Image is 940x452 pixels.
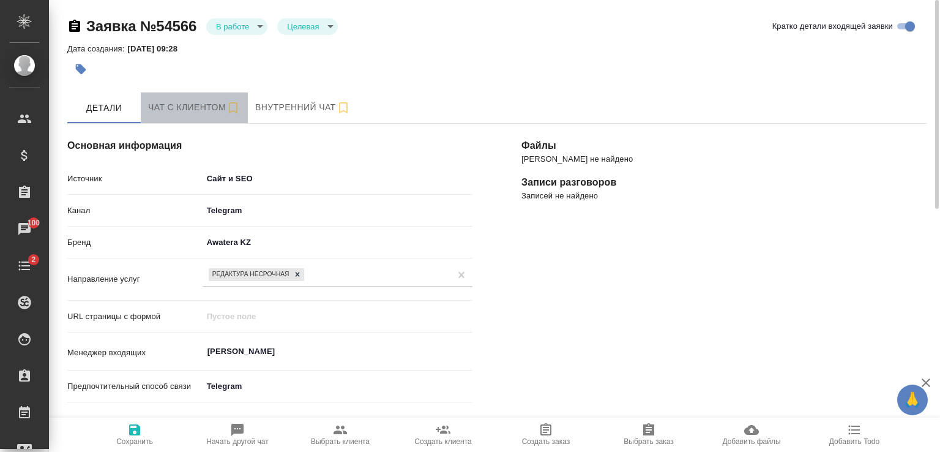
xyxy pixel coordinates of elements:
span: 100 [20,217,48,229]
div: Редактура несрочная [209,268,291,281]
button: Добавить Todo [803,418,906,452]
span: 2 [24,254,43,266]
div: В работе [277,18,337,35]
span: Начать другой чат [206,437,268,446]
div: Telegram [203,376,472,397]
span: Детали [75,100,133,116]
div: Пустое поле [207,415,458,428]
button: Выбрать клиента [289,418,392,452]
svg: Подписаться [336,100,351,115]
p: Канал [67,205,203,217]
h4: Файлы [521,138,927,153]
p: [DATE] 09:28 [127,44,187,53]
span: Создать заказ [522,437,570,446]
h4: Основная информация [67,138,472,153]
p: Статус клиента [67,415,203,428]
div: Пустое поле [203,411,472,432]
button: 391680471 (or_tatyana) - (undefined) [141,92,248,123]
div: Сайт и SEO [203,168,472,189]
span: Внутренний чат [255,100,351,115]
p: Источник [67,173,203,185]
span: Выбрать клиента [311,437,370,446]
p: Бренд [67,236,203,249]
span: Кратко детали входящей заявки [772,20,893,32]
button: В работе [212,21,253,32]
div: В работе [206,18,267,35]
p: URL страницы с формой [67,311,203,323]
p: Дата создания: [67,44,127,53]
div: Telegram [203,200,472,221]
a: 100 [3,214,46,244]
span: Добавить файлы [722,437,780,446]
button: Сохранить [83,418,186,452]
h4: Записи разговоров [521,175,927,190]
p: Предпочтительный способ связи [67,380,203,393]
span: Добавить Todo [829,437,879,446]
button: Добавить тэг [67,56,94,83]
button: Целевая [283,21,323,32]
button: Начать другой чат [186,418,289,452]
button: Добавить файлы [700,418,803,452]
button: Скопировать ссылку [67,19,82,34]
p: Записей не найдено [521,190,927,202]
span: Создать клиента [414,437,471,446]
button: Создать клиента [392,418,494,452]
button: Выбрать заказ [597,418,700,452]
a: Заявка №54566 [86,18,196,34]
input: Пустое поле [203,307,472,325]
button: 🙏 [897,385,928,415]
button: Open [466,350,468,353]
button: Создать заказ [494,418,597,452]
span: Сохранить [116,437,153,446]
a: 2 [3,250,46,281]
span: Выбрать заказ [624,437,673,446]
p: [PERSON_NAME] не найдено [521,153,927,165]
span: 🙏 [902,387,923,413]
p: Направление услуг [67,273,203,285]
p: Менеджер входящих [67,347,203,359]
span: Чат с клиентом [148,100,241,115]
div: Awatera KZ [203,232,472,253]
